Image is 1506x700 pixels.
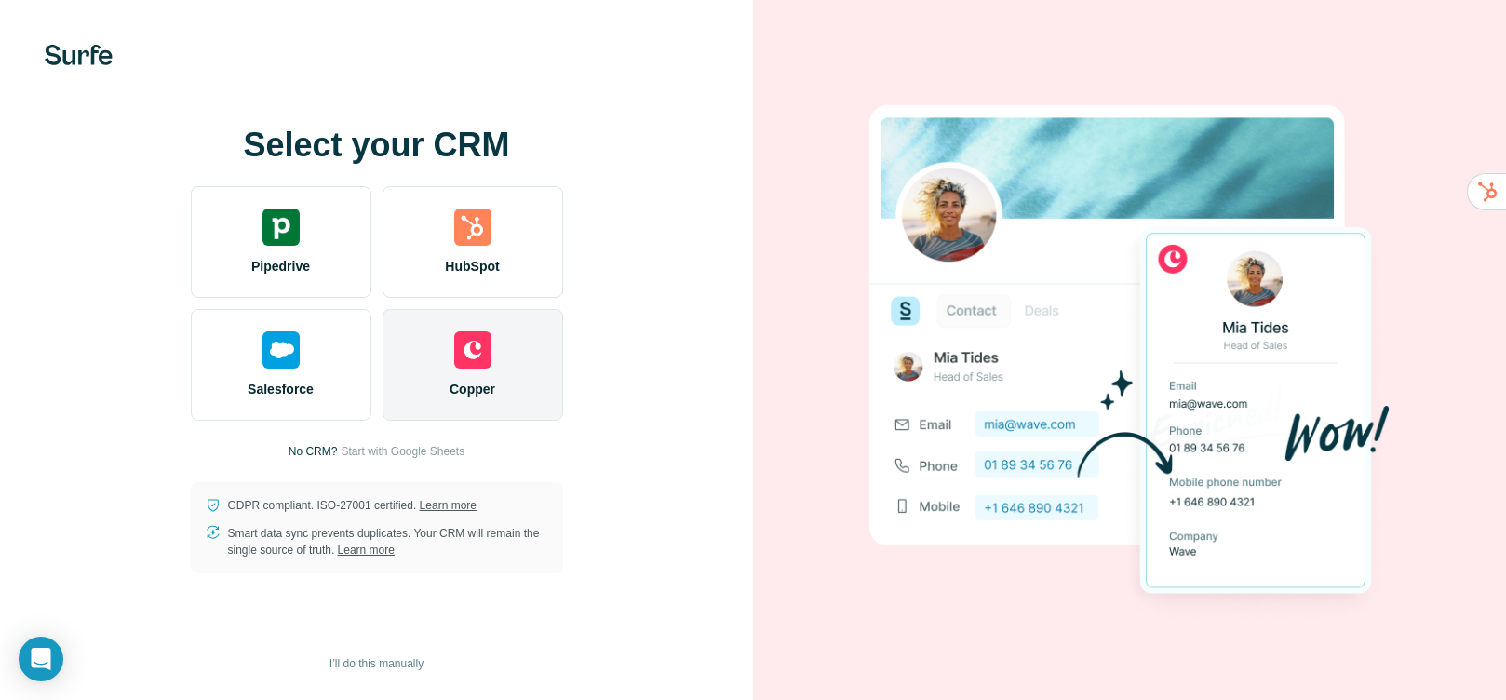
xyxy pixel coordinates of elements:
[251,257,310,276] span: Pipedrive
[262,209,300,246] img: pipedrive's logo
[45,45,113,65] img: Surfe's logo
[341,443,464,460] button: Start with Google Sheets
[869,74,1391,626] img: COPPER image
[338,544,395,557] a: Learn more
[191,127,563,164] h1: Select your CRM
[450,380,495,398] span: Copper
[329,655,424,672] span: I’ll do this manually
[19,637,63,681] div: Open Intercom Messenger
[454,331,491,369] img: copper's logo
[316,650,437,678] button: I’ll do this manually
[445,257,499,276] span: HubSpot
[262,331,300,369] img: salesforce's logo
[228,525,548,559] p: Smart data sync prevents duplicates. Your CRM will remain the single source of truth.
[228,497,477,514] p: GDPR compliant. ISO-27001 certified.
[454,209,491,246] img: hubspot's logo
[289,443,338,460] p: No CRM?
[248,380,314,398] span: Salesforce
[420,499,477,512] a: Learn more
